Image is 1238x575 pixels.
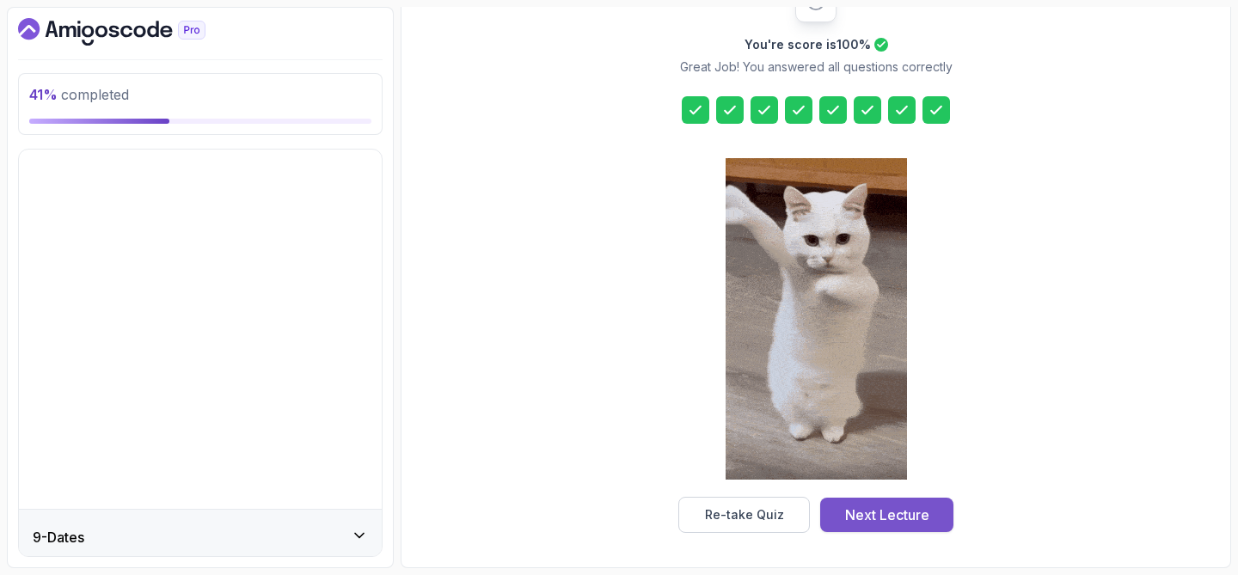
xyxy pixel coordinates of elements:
div: Next Lecture [845,505,929,525]
div: Re-take Quiz [705,506,784,523]
p: Great Job! You answered all questions correctly [680,58,953,76]
span: completed [29,86,129,103]
span: 41 % [29,86,58,103]
button: Re-take Quiz [678,497,810,533]
button: 9-Dates [19,510,382,565]
h2: You're score is 100 % [745,36,871,53]
a: Dashboard [18,18,245,46]
button: Next Lecture [820,498,953,532]
h3: 9 - Dates [33,527,84,547]
img: cool-cat [726,158,907,480]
